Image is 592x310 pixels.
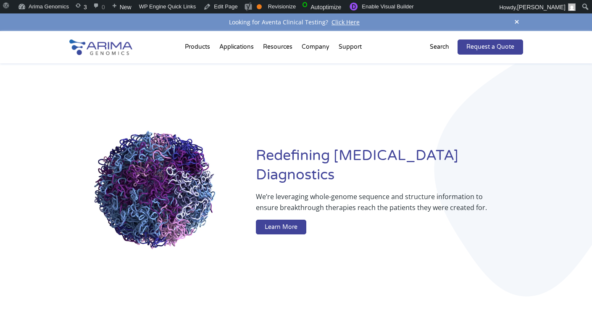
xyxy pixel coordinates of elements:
[458,39,523,55] a: Request a Quote
[256,220,306,235] a: Learn More
[256,191,489,220] p: We’re leveraging whole-genome sequence and structure information to ensure breakthrough therapies...
[69,17,523,28] div: Looking for Aventa Clinical Testing?
[256,146,523,191] h1: Redefining [MEDICAL_DATA] Diagnostics
[517,4,566,11] span: [PERSON_NAME]
[430,42,449,53] p: Search
[69,39,132,55] img: Arima-Genomics-logo
[257,4,262,9] div: OK
[328,18,363,26] a: Click Here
